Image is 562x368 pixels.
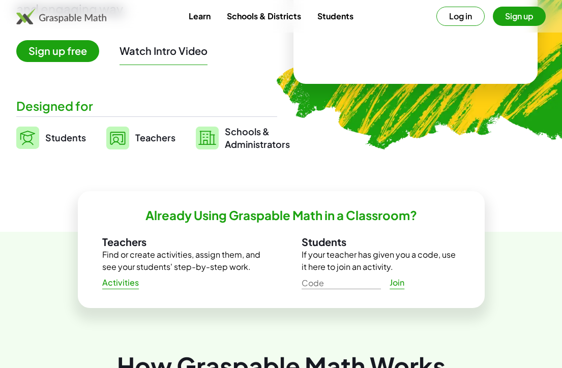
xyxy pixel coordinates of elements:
[219,7,309,25] a: Schools & Districts
[102,278,139,288] span: Activities
[302,235,460,249] h3: Students
[106,125,175,150] a: Teachers
[16,40,99,62] span: Sign up free
[16,98,277,114] div: Designed for
[390,278,405,288] span: Join
[493,7,546,26] button: Sign up
[16,127,39,149] img: svg%3e
[102,235,261,249] h3: Teachers
[45,132,86,143] span: Students
[225,125,290,150] span: Schools & Administrators
[145,207,417,223] h2: Already Using Graspable Math in a Classroom?
[16,125,86,150] a: Students
[302,249,460,273] p: If your teacher has given you a code, use it here to join an activity.
[196,127,219,149] img: svg%3e
[106,127,129,149] img: svg%3e
[436,7,485,26] button: Log in
[94,273,147,292] a: Activities
[120,44,208,57] button: Watch Intro Video
[102,249,261,273] p: Find or create activities, assign them, and see your students' step-by-step work.
[309,7,362,25] a: Students
[181,7,219,25] a: Learn
[196,125,290,150] a: Schools &Administrators
[135,132,175,143] span: Teachers
[381,273,413,292] a: Join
